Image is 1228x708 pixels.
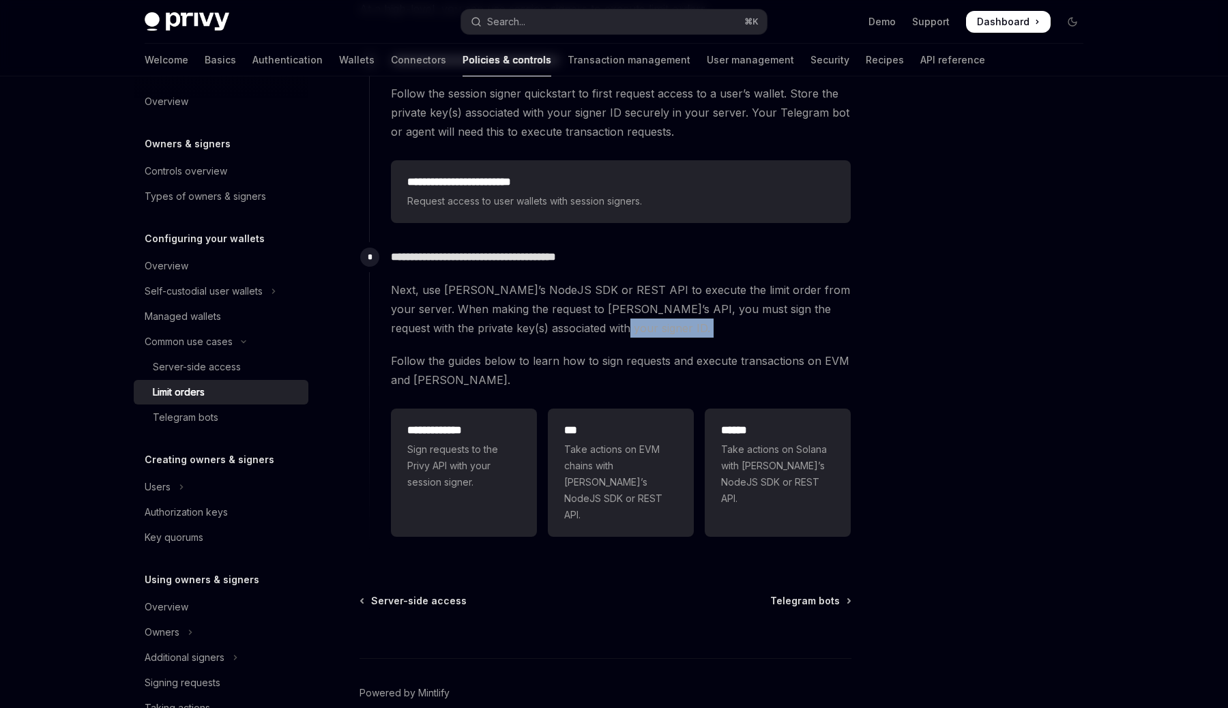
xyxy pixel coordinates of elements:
div: Overview [145,599,188,615]
a: Wallets [339,44,375,76]
a: Overview [134,254,308,278]
div: Additional signers [145,649,224,666]
button: Toggle Common use cases section [134,329,308,354]
a: Server-side access [134,355,308,379]
h5: Using owners & signers [145,572,259,588]
span: Sign requests to the Privy API with your session signer. [407,441,521,490]
a: Limit orders [134,380,308,404]
span: Follow the guides below to learn how to sign requests and execute transactions on EVM and [PERSON... [391,351,851,389]
a: Connectors [391,44,446,76]
a: Transaction management [568,44,690,76]
a: Recipes [866,44,904,76]
div: Controls overview [145,163,227,179]
h5: Creating owners & signers [145,452,274,468]
a: Security [810,44,849,76]
a: Signing requests [134,670,308,695]
button: Toggle Owners section [134,620,308,645]
div: Owners [145,624,179,640]
span: Request access to user wallets with session signers. [407,193,834,209]
span: Server-side access [371,594,467,608]
a: Overview [134,89,308,114]
a: API reference [920,44,985,76]
span: Dashboard [977,15,1029,29]
div: Telegram bots [153,409,218,426]
a: Demo [868,15,896,29]
a: Overview [134,595,308,619]
a: Basics [205,44,236,76]
a: Powered by Mintlify [360,686,450,700]
a: **** **** ***Sign requests to the Privy API with your session signer. [391,409,537,537]
a: Server-side access [361,594,467,608]
div: Signing requests [145,675,220,691]
a: **** *Take actions on Solana with [PERSON_NAME]’s NodeJS SDK or REST API. [705,409,851,537]
button: Toggle Additional signers section [134,645,308,670]
button: Toggle dark mode [1062,11,1083,33]
div: Authorization keys [145,504,228,520]
button: Open search [461,10,767,34]
span: Next, use [PERSON_NAME]’s NodeJS SDK or REST API to execute the limit order from your server. Whe... [391,280,851,338]
img: dark logo [145,12,229,31]
div: Key quorums [145,529,203,546]
a: Telegram bots [134,405,308,430]
span: Follow the session signer quickstart to first request access to a user’s wallet. Store the privat... [391,84,851,141]
a: Key quorums [134,525,308,550]
a: Managed wallets [134,304,308,329]
div: Types of owners & signers [145,188,266,205]
button: Toggle Self-custodial user wallets section [134,279,308,304]
div: Overview [145,258,188,274]
div: Search... [487,14,525,30]
div: Common use cases [145,334,233,350]
a: Types of owners & signers [134,184,308,209]
a: Policies & controls [463,44,551,76]
a: Authentication [252,44,323,76]
a: Welcome [145,44,188,76]
button: Toggle Users section [134,475,308,499]
a: Authorization keys [134,500,308,525]
div: Limit orders [153,384,205,400]
span: ⌘ K [744,16,759,27]
a: Support [912,15,950,29]
span: Take actions on EVM chains with [PERSON_NAME]’s NodeJS SDK or REST API. [564,441,677,523]
span: Take actions on Solana with [PERSON_NAME]’s NodeJS SDK or REST API. [721,441,834,507]
h5: Owners & signers [145,136,231,152]
span: Telegram bots [770,594,840,608]
div: Overview [145,93,188,110]
div: Users [145,479,171,495]
h5: Configuring your wallets [145,231,265,247]
div: Self-custodial user wallets [145,283,263,299]
a: Dashboard [966,11,1051,33]
a: Telegram bots [770,594,850,608]
a: Controls overview [134,159,308,183]
div: Managed wallets [145,308,221,325]
a: User management [707,44,794,76]
div: Server-side access [153,359,241,375]
a: ***Take actions on EVM chains with [PERSON_NAME]’s NodeJS SDK or REST API. [548,409,694,537]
